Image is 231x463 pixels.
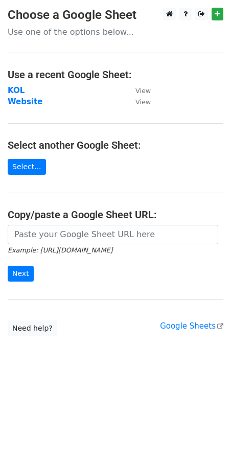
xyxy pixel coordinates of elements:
[8,139,223,151] h4: Select another Google Sheet:
[160,321,223,331] a: Google Sheets
[135,87,151,95] small: View
[8,86,25,95] a: KOL
[8,266,34,282] input: Next
[8,97,42,106] a: Website
[8,159,46,175] a: Select...
[135,98,151,106] small: View
[8,320,57,336] a: Need help?
[125,97,151,106] a: View
[8,8,223,22] h3: Choose a Google Sheet
[8,209,223,221] h4: Copy/paste a Google Sheet URL:
[125,86,151,95] a: View
[8,68,223,81] h4: Use a recent Google Sheet:
[8,27,223,37] p: Use one of the options below...
[8,246,112,254] small: Example: [URL][DOMAIN_NAME]
[8,225,218,244] input: Paste your Google Sheet URL here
